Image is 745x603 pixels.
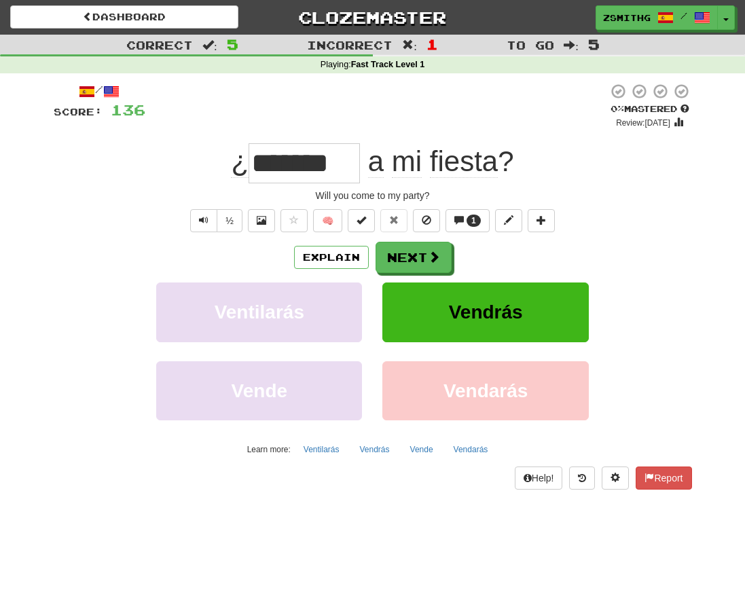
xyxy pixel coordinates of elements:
[426,36,438,52] span: 1
[247,445,291,454] small: Learn more:
[156,361,362,420] button: Vende
[382,361,588,420] button: Vendarás
[187,209,242,232] div: Text-to-speech controls
[680,11,687,20] span: /
[507,38,554,52] span: To go
[392,145,422,178] span: mi
[227,36,238,52] span: 5
[280,209,308,232] button: Favorite sentence (alt+f)
[403,439,441,460] button: Vende
[603,12,651,24] span: zsmithg
[608,103,692,115] div: Mastered
[307,38,393,52] span: Incorrect
[351,60,425,69] strong: Fast Track Level 1
[126,38,193,52] span: Correct
[190,209,217,232] button: Play sentence audio (ctl+space)
[352,439,397,460] button: Vendrás
[54,189,692,202] div: Will you come to my party?
[215,301,304,323] span: Ventilarás
[296,439,347,460] button: Ventilarás
[471,216,476,225] span: 1
[232,380,287,401] span: Vende
[446,209,490,232] button: 1
[569,467,595,490] button: Round history (alt+y)
[430,145,498,178] span: fiesta
[515,467,563,490] button: Help!
[348,209,375,232] button: Set this sentence to 100% Mastered (alt+m)
[616,118,670,128] small: Review: [DATE]
[313,209,342,232] button: 🧠
[588,36,600,52] span: 5
[360,145,513,178] span: ?
[443,380,528,401] span: Vendarás
[259,5,487,29] a: Clozemaster
[564,39,579,51] span: :
[596,5,718,30] a: zsmithg /
[376,242,452,273] button: Next
[248,209,275,232] button: Show image (alt+x)
[446,439,496,460] button: Vendarás
[10,5,238,29] a: Dashboard
[217,209,242,232] button: ½
[449,301,523,323] span: Vendrás
[382,282,588,342] button: Vendrás
[495,209,522,232] button: Edit sentence (alt+d)
[413,209,440,232] button: Ignore sentence (alt+i)
[611,103,624,114] span: 0 %
[156,282,362,342] button: Ventilarás
[111,101,145,118] span: 136
[294,246,369,269] button: Explain
[231,145,249,178] span: ¿
[202,39,217,51] span: :
[54,106,103,117] span: Score:
[402,39,417,51] span: :
[528,209,555,232] button: Add to collection (alt+a)
[380,209,407,232] button: Reset to 0% Mastered (alt+r)
[54,83,145,100] div: /
[636,467,691,490] button: Report
[368,145,384,178] span: a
